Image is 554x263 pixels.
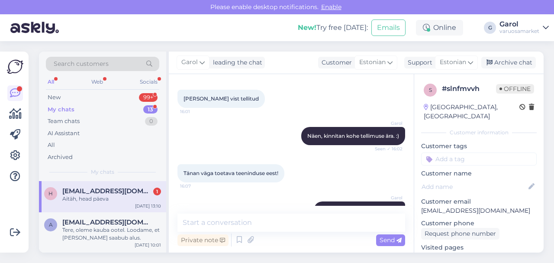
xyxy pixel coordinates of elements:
[424,103,519,121] div: [GEOGRAPHIC_DATA], [GEOGRAPHIC_DATA]
[404,58,432,67] div: Support
[62,218,152,226] span: Antimagi12@gmail.com
[180,183,213,189] span: 16:07
[177,234,229,246] div: Private note
[62,187,152,195] span: Hedi.paar@yahoo.com
[421,197,537,206] p: Customer email
[484,22,496,34] div: G
[481,57,536,68] div: Archive chat
[319,3,344,11] span: Enable
[90,76,105,88] div: Web
[143,105,158,114] div: 13
[46,76,56,88] div: All
[49,221,53,228] span: A
[307,133,399,139] span: Näen, kinnitan kohe tellimuse ära. :)
[499,28,539,35] div: varuosamarket
[139,93,158,102] div: 99+
[7,58,23,75] img: Askly Logo
[48,93,61,102] div: New
[91,168,114,176] span: My chats
[422,182,527,192] input: Add name
[421,243,537,252] p: Visited pages
[370,195,403,201] span: Garol
[153,188,161,195] div: 1
[62,195,161,203] div: Aitäh, head päeva
[499,21,549,35] a: Garolvaruosamarket
[209,58,262,67] div: leading the chat
[135,203,161,209] div: [DATE] 13:10
[298,23,316,32] b: New!
[380,236,402,244] span: Send
[421,142,537,151] p: Customer tags
[499,21,539,28] div: Garol
[359,58,386,67] span: Estonian
[416,20,463,36] div: Online
[48,105,74,114] div: My chats
[496,84,534,94] span: Offline
[54,59,109,68] span: Search customers
[48,117,80,126] div: Team chats
[145,117,158,126] div: 0
[442,84,496,94] div: # slnfmvvh
[298,23,368,33] div: Try free [DATE]:
[370,120,403,127] span: Garol
[318,58,352,67] div: Customer
[421,129,537,136] div: Customer information
[440,58,466,67] span: Estonian
[48,141,55,149] div: All
[48,190,53,197] span: H
[48,129,80,138] div: AI Assistant
[184,170,278,176] span: Tänan väga toetava teeninduse eest!
[421,219,537,228] p: Customer phone
[370,146,403,152] span: Seen ✓ 16:02
[429,87,432,93] span: s
[62,226,161,242] div: Tere, oleme kauba ootel. Loodame, et [PERSON_NAME] saabub alus.
[371,19,406,36] button: Emails
[421,206,537,215] p: [EMAIL_ADDRESS][DOMAIN_NAME]
[181,58,198,67] span: Garol
[138,76,159,88] div: Socials
[421,169,537,178] p: Customer name
[48,153,73,162] div: Archived
[421,228,499,240] div: Request phone number
[180,108,213,115] span: 16:01
[184,95,259,102] span: [PERSON_NAME] vist tellitud
[421,153,537,166] input: Add a tag
[135,242,161,248] div: [DATE] 10:01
